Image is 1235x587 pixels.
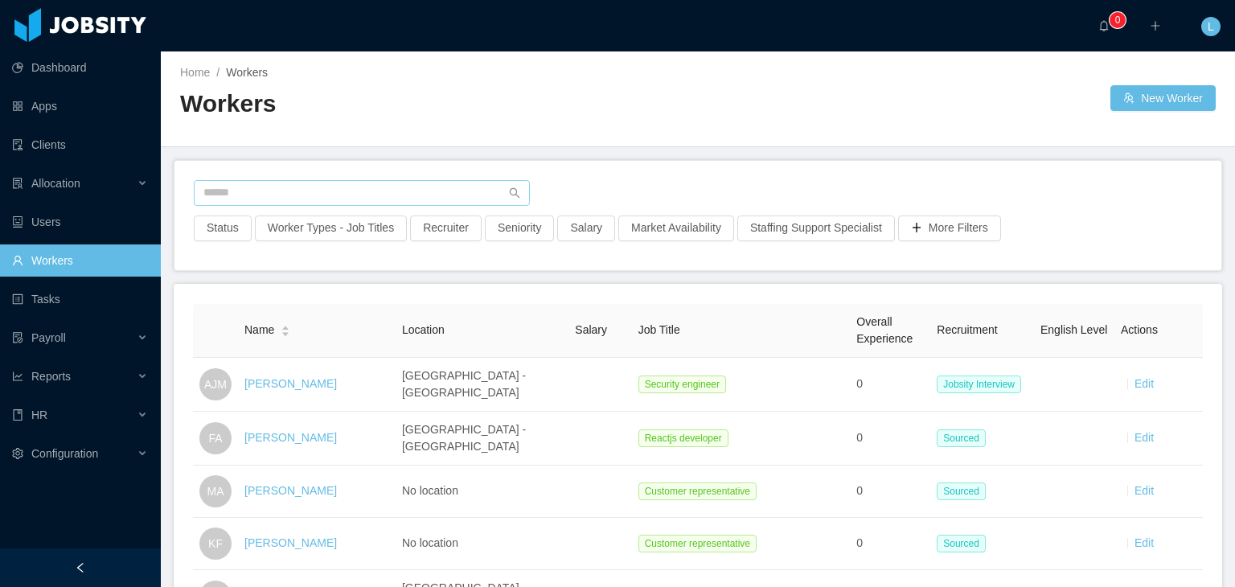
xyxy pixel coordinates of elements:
[31,177,80,190] span: Allocation
[509,187,520,199] i: icon: search
[850,518,930,570] td: 0
[1040,323,1107,336] span: English Level
[937,482,986,500] span: Sourced
[12,332,23,343] i: icon: file-protect
[485,216,554,241] button: Seniority
[281,330,290,335] i: icon: caret-down
[937,377,1028,390] a: Jobsity Interview
[31,370,71,383] span: Reports
[638,535,757,552] span: Customer representative
[575,323,607,336] span: Salary
[937,323,997,336] span: Recruitment
[12,206,148,238] a: icon: robotUsers
[1098,20,1110,31] i: icon: bell
[12,51,148,84] a: icon: pie-chartDashboard
[850,412,930,466] td: 0
[850,466,930,518] td: 0
[638,429,728,447] span: Reactjs developer
[208,527,223,560] span: KF
[557,216,615,241] button: Salary
[208,422,222,454] span: FA
[898,216,1001,241] button: icon: plusMore Filters
[638,323,680,336] span: Job Title
[281,323,290,335] div: Sort
[12,178,23,189] i: icon: solution
[396,358,568,412] td: [GEOGRAPHIC_DATA] - [GEOGRAPHIC_DATA]
[216,66,220,79] span: /
[1110,12,1126,28] sup: 0
[737,216,895,241] button: Staffing Support Specialist
[410,216,482,241] button: Recruiter
[12,283,148,315] a: icon: profileTasks
[12,90,148,122] a: icon: appstoreApps
[402,323,445,336] span: Location
[937,484,992,497] a: Sourced
[281,324,290,329] i: icon: caret-up
[937,429,986,447] span: Sourced
[1134,377,1154,390] a: Edit
[12,371,23,382] i: icon: line-chart
[1150,20,1161,31] i: icon: plus
[618,216,734,241] button: Market Availability
[856,315,913,345] span: Overall Experience
[850,358,930,412] td: 0
[244,322,274,339] span: Name
[396,412,568,466] td: [GEOGRAPHIC_DATA] - [GEOGRAPHIC_DATA]
[937,536,992,549] a: Sourced
[1134,536,1154,549] a: Edit
[31,331,66,344] span: Payroll
[244,484,337,497] a: [PERSON_NAME]
[12,409,23,421] i: icon: book
[12,244,148,277] a: icon: userWorkers
[204,368,227,400] span: AJM
[1134,484,1154,497] a: Edit
[244,536,337,549] a: [PERSON_NAME]
[12,129,148,161] a: icon: auditClients
[180,66,210,79] a: Home
[937,431,992,444] a: Sourced
[244,431,337,444] a: [PERSON_NAME]
[12,448,23,459] i: icon: setting
[1121,323,1158,336] span: Actions
[638,376,726,393] span: Security engineer
[1208,17,1214,36] span: L
[244,377,337,390] a: [PERSON_NAME]
[255,216,407,241] button: Worker Types - Job Titles
[31,447,98,460] span: Configuration
[638,482,757,500] span: Customer representative
[207,475,224,507] span: MA
[194,216,252,241] button: Status
[1134,431,1154,444] a: Edit
[226,66,268,79] span: Workers
[1110,85,1216,111] button: icon: usergroup-addNew Worker
[396,518,568,570] td: No location
[180,88,698,121] h2: Workers
[396,466,568,518] td: No location
[31,408,47,421] span: HR
[937,376,1021,393] span: Jobsity Interview
[937,535,986,552] span: Sourced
